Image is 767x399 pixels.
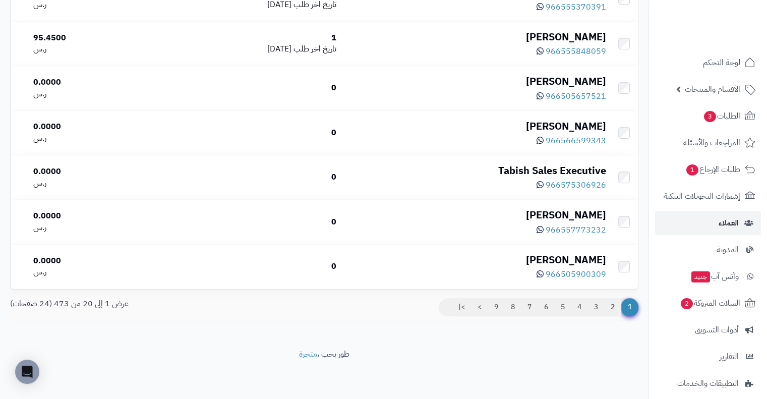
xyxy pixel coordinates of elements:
a: 966555848059 [537,45,606,58]
a: لوحة التحكم [655,50,761,75]
a: متجرة [299,348,317,360]
div: 0 [165,172,336,183]
a: السلات المتروكة2 [655,291,761,315]
div: 0.0000 [33,166,157,178]
a: المدونة [655,238,761,262]
div: ر.س [33,88,157,100]
span: 966555370391 [546,1,606,13]
span: الأقسام والمنتجات [685,82,740,96]
a: المراجعات والأسئلة [655,131,761,155]
div: [DATE] [165,43,336,55]
span: وآتس آب [690,269,739,283]
div: عرض 1 إلى 20 من 473 (24 صفحات) [3,298,324,310]
div: 0 [165,82,336,94]
div: 0 [165,127,336,139]
span: طلبات الإرجاع [685,162,740,177]
span: 1 [621,298,638,316]
span: 966566599343 [546,135,606,147]
span: لوحة التحكم [703,55,740,70]
span: 966575306926 [546,179,606,191]
a: التطبيقات والخدمات [655,371,761,395]
span: 2 [681,298,693,309]
a: وآتس آبجديد [655,264,761,289]
div: ر.س [33,178,157,189]
div: 1 [165,32,336,44]
div: ر.س [33,43,157,55]
a: 7 [521,298,538,316]
span: أدوات التسويق [695,323,739,337]
span: إشعارات التحويلات البنكية [664,189,740,203]
span: السلات المتروكة [680,296,740,310]
div: 0.0000 [33,210,157,222]
div: [PERSON_NAME] [344,30,606,44]
a: 966566599343 [537,135,606,147]
span: 966505657521 [546,90,606,102]
div: [PERSON_NAME] [344,208,606,222]
div: 95.4500 [33,32,157,44]
span: 966505900309 [546,268,606,280]
img: logo-2.png [698,25,757,46]
a: أدوات التسويق [655,318,761,342]
div: ر.س [33,222,157,234]
a: 8 [504,298,521,316]
a: الطلبات3 [655,104,761,128]
span: 966557773232 [546,224,606,236]
a: طلبات الإرجاع1 [655,157,761,182]
a: > [471,298,488,316]
div: 0 [165,216,336,228]
div: 0.0000 [33,255,157,267]
a: 4 [571,298,588,316]
a: 966555370391 [537,1,606,13]
span: المدونة [717,243,739,257]
span: 966555848059 [546,45,606,58]
a: 2 [604,298,621,316]
span: العملاء [719,216,739,230]
div: [PERSON_NAME] [344,74,606,89]
div: 0 [165,261,336,272]
span: جديد [691,271,710,282]
div: 0.0000 [33,77,157,88]
a: 3 [587,298,605,316]
a: >| [452,298,471,316]
div: [PERSON_NAME] [344,253,606,267]
a: 966557773232 [537,224,606,236]
span: تاريخ اخر طلب [293,43,336,55]
a: 6 [538,298,555,316]
span: التطبيقات والخدمات [677,376,739,390]
div: [PERSON_NAME] [344,119,606,134]
a: 966575306926 [537,179,606,191]
span: 3 [704,111,716,122]
a: 9 [488,298,505,316]
div: ر.س [33,133,157,144]
span: 1 [686,164,698,176]
a: 5 [554,298,571,316]
a: 966505900309 [537,268,606,280]
div: 0.0000 [33,121,157,133]
a: إشعارات التحويلات البنكية [655,184,761,208]
span: المراجعات والأسئلة [683,136,740,150]
a: 966505657521 [537,90,606,102]
div: ر.س [33,266,157,278]
span: الطلبات [703,109,740,123]
a: العملاء [655,211,761,235]
div: Tabish Sales Executive [344,163,606,178]
span: التقارير [720,350,739,364]
a: التقارير [655,345,761,369]
div: Open Intercom Messenger [15,360,39,384]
